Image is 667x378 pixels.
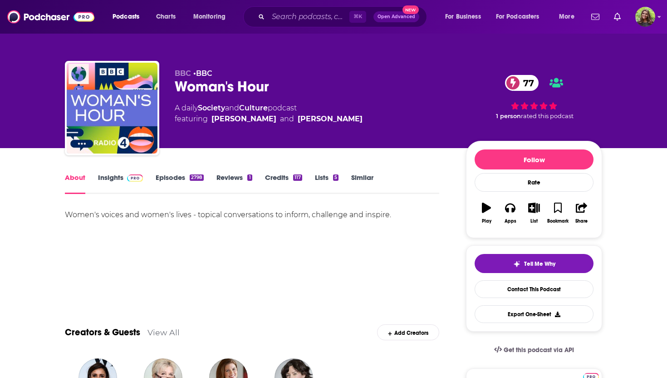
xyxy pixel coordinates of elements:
button: Follow [475,149,593,169]
a: Culture [239,104,268,112]
span: New [402,5,419,14]
a: Contact This Podcast [475,280,593,298]
div: 1 [247,174,252,181]
div: Apps [505,219,516,224]
a: Creators & Guests [65,327,140,338]
button: Play [475,197,498,229]
img: Woman's Hour [67,63,157,154]
span: 1 person [496,113,521,119]
button: Bookmark [546,197,569,229]
a: Charts [150,10,181,24]
img: tell me why sparkle [513,260,520,268]
div: Share [575,219,588,224]
span: and [225,104,239,112]
a: Credits117 [265,173,302,194]
a: Show notifications dropdown [610,9,624,25]
button: open menu [106,10,151,24]
div: Search podcasts, credits, & more... [252,6,436,27]
button: Open AdvancedNew [373,11,419,22]
button: Share [570,197,593,229]
div: List [530,219,538,224]
span: ⌘ K [349,11,366,23]
div: Women's voices and women's lives - topical conversations to inform, challenge and inspire. [65,209,439,221]
a: Reviews1 [216,173,252,194]
a: BBC [196,69,212,78]
a: Get this podcast via API [487,339,581,361]
span: and [280,114,294,124]
span: Monitoring [193,10,226,23]
a: Jane Susan Garvey [298,114,363,124]
div: Rate [475,173,593,192]
button: open menu [187,10,237,24]
span: BBC [175,69,191,78]
div: 117 [293,174,302,181]
span: Podcasts [113,10,139,23]
a: InsightsPodchaser Pro [98,173,143,194]
button: open menu [439,10,492,24]
a: View All [147,328,180,337]
div: Bookmark [547,219,569,224]
a: 77 [505,75,539,91]
span: rated this podcast [521,113,574,119]
span: • [193,69,212,78]
img: Podchaser Pro [127,174,143,182]
span: More [559,10,574,23]
span: 77 [514,75,539,91]
div: Play [482,219,491,224]
span: Logged in as reagan34226 [635,7,655,27]
a: Society [198,104,225,112]
button: Apps [498,197,522,229]
button: Export One-Sheet [475,305,593,323]
span: For Business [445,10,481,23]
button: open menu [553,10,586,24]
div: A daily podcast [175,103,363,124]
div: 2798 [190,174,204,181]
a: Jennifer Susan Murray [211,114,276,124]
img: Podchaser - Follow, Share and Rate Podcasts [7,8,94,25]
a: Show notifications dropdown [588,9,603,25]
button: List [522,197,546,229]
input: Search podcasts, credits, & more... [268,10,349,24]
span: For Podcasters [496,10,539,23]
a: Episodes2798 [156,173,204,194]
button: open menu [490,10,553,24]
a: Similar [351,173,373,194]
div: 5 [333,174,338,181]
span: featuring [175,114,363,124]
button: Show profile menu [635,7,655,27]
span: Tell Me Why [524,260,555,268]
button: tell me why sparkleTell Me Why [475,254,593,273]
a: Lists5 [315,173,338,194]
span: Charts [156,10,176,23]
a: About [65,173,85,194]
img: User Profile [635,7,655,27]
span: Open Advanced [378,15,415,19]
div: Add Creators [377,324,439,340]
div: 77 1 personrated this podcast [466,69,602,125]
span: Get this podcast via API [504,346,574,354]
